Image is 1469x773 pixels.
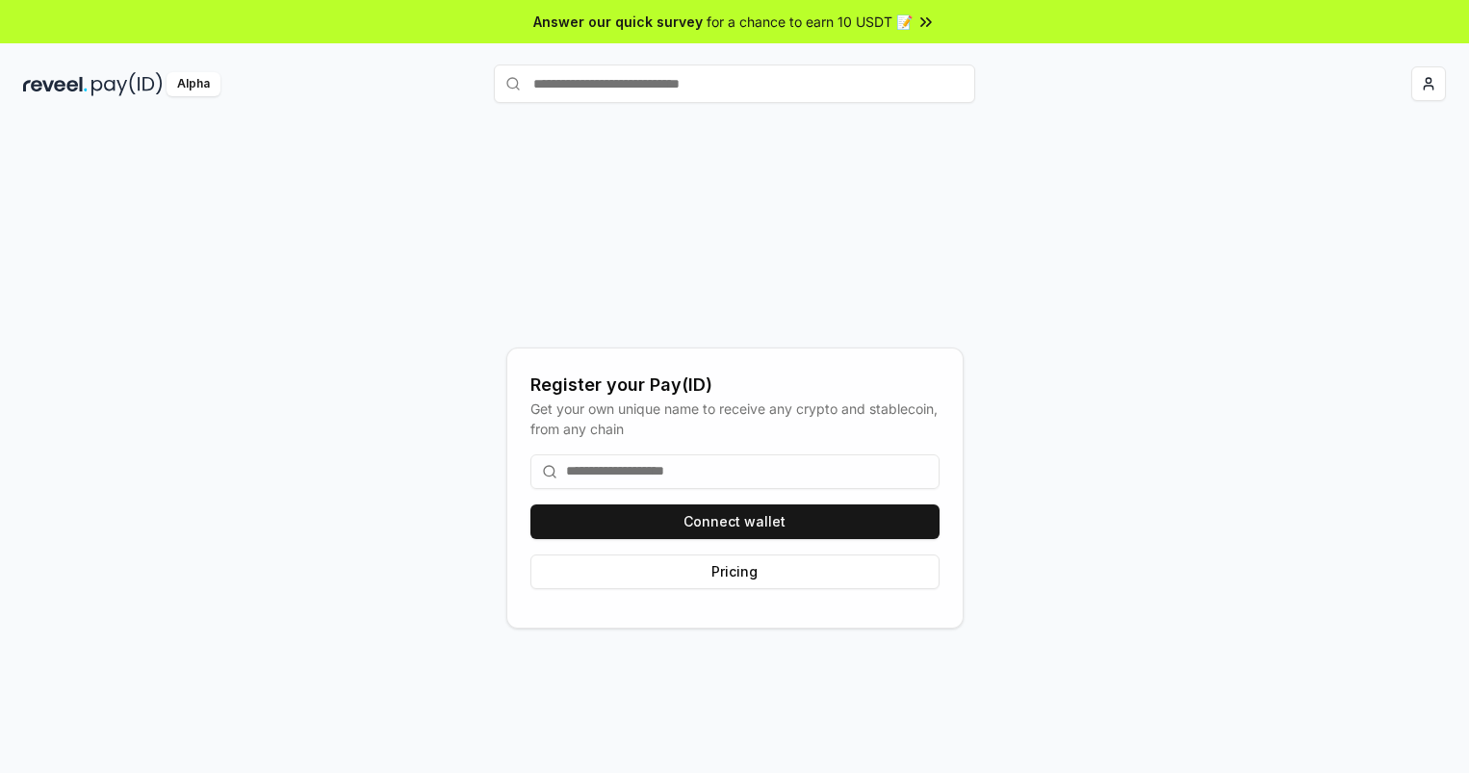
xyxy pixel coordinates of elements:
button: Pricing [530,554,940,589]
img: reveel_dark [23,72,88,96]
img: pay_id [91,72,163,96]
span: for a chance to earn 10 USDT 📝 [707,12,913,32]
button: Connect wallet [530,504,940,539]
div: Register your Pay(ID) [530,372,940,399]
div: Alpha [167,72,220,96]
div: Get your own unique name to receive any crypto and stablecoin, from any chain [530,399,940,439]
span: Answer our quick survey [533,12,703,32]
